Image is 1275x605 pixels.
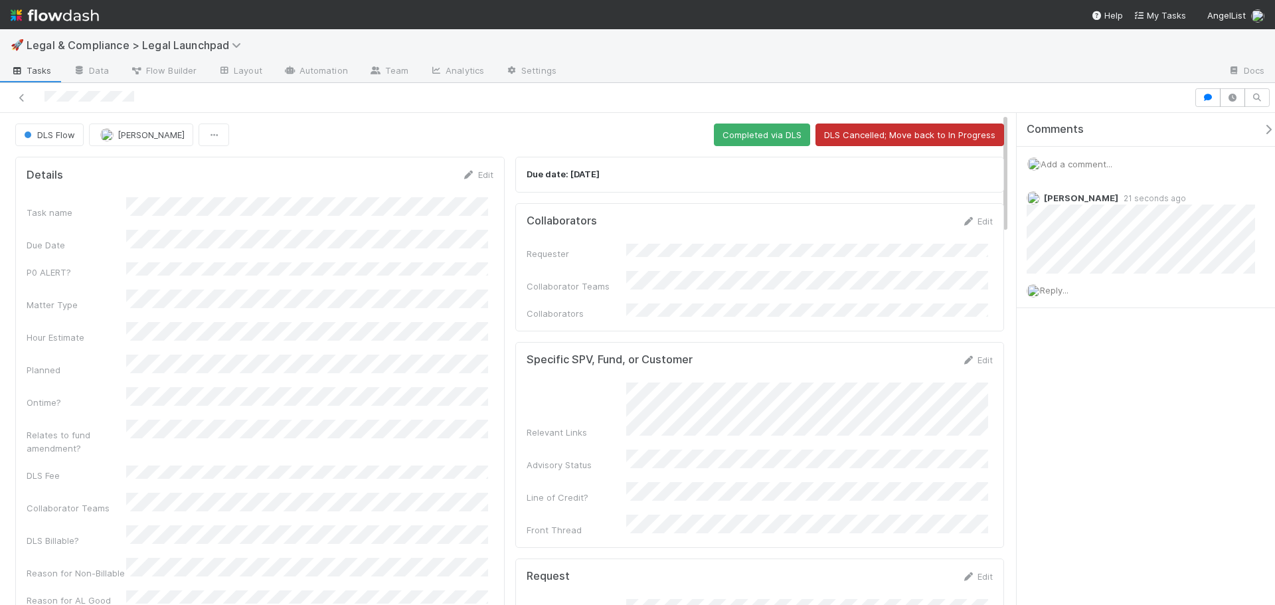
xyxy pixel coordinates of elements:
[1027,284,1040,298] img: avatar_ba76ddef-3fd0-4be4-9bc3-126ad567fcd5.png
[1027,123,1084,136] span: Comments
[130,64,197,77] span: Flow Builder
[962,355,993,365] a: Edit
[27,331,126,344] div: Hour Estimate
[27,469,126,482] div: DLS Fee
[527,247,626,260] div: Requester
[527,215,597,228] h5: Collaborators
[1091,9,1123,22] div: Help
[527,570,570,583] h5: Request
[27,266,126,279] div: P0 ALERT?
[1134,9,1186,22] a: My Tasks
[27,501,126,515] div: Collaborator Teams
[27,206,126,219] div: Task name
[1217,61,1275,82] a: Docs
[120,61,207,82] a: Flow Builder
[273,61,359,82] a: Automation
[27,396,126,409] div: Ontime?
[527,426,626,439] div: Relevant Links
[21,130,75,140] span: DLS Flow
[27,298,126,311] div: Matter Type
[419,61,495,82] a: Analytics
[1027,157,1041,171] img: avatar_ba76ddef-3fd0-4be4-9bc3-126ad567fcd5.png
[1044,193,1118,203] span: [PERSON_NAME]
[359,61,419,82] a: Team
[207,61,273,82] a: Layout
[1251,9,1264,23] img: avatar_ba76ddef-3fd0-4be4-9bc3-126ad567fcd5.png
[527,169,600,179] strong: Due date: [DATE]
[962,571,993,582] a: Edit
[1027,191,1040,205] img: avatar_ba76ddef-3fd0-4be4-9bc3-126ad567fcd5.png
[27,534,126,547] div: DLS Billable?
[1041,159,1112,169] span: Add a comment...
[27,428,126,455] div: Relates to fund amendment?
[89,124,193,146] button: [PERSON_NAME]
[11,4,99,27] img: logo-inverted-e16ddd16eac7371096b0.svg
[527,458,626,472] div: Advisory Status
[11,64,52,77] span: Tasks
[27,363,126,377] div: Planned
[495,61,567,82] a: Settings
[100,128,114,141] img: avatar_ba76ddef-3fd0-4be4-9bc3-126ad567fcd5.png
[62,61,120,82] a: Data
[527,280,626,293] div: Collaborator Teams
[1207,10,1246,21] span: AngelList
[714,124,810,146] button: Completed via DLS
[1040,285,1068,296] span: Reply...
[118,130,185,140] span: [PERSON_NAME]
[527,523,626,537] div: Front Thread
[27,238,126,252] div: Due Date
[462,169,493,180] a: Edit
[527,353,693,367] h5: Specific SPV, Fund, or Customer
[15,124,84,146] button: DLS Flow
[527,307,626,320] div: Collaborators
[1134,10,1186,21] span: My Tasks
[11,39,24,50] span: 🚀
[27,169,63,182] h5: Details
[527,491,626,504] div: Line of Credit?
[1118,193,1186,203] span: 21 seconds ago
[27,39,248,52] span: Legal & Compliance > Legal Launchpad
[962,216,993,226] a: Edit
[27,566,126,580] div: Reason for Non-Billable
[815,124,1004,146] button: DLS Cancelled; Move back to In Progress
